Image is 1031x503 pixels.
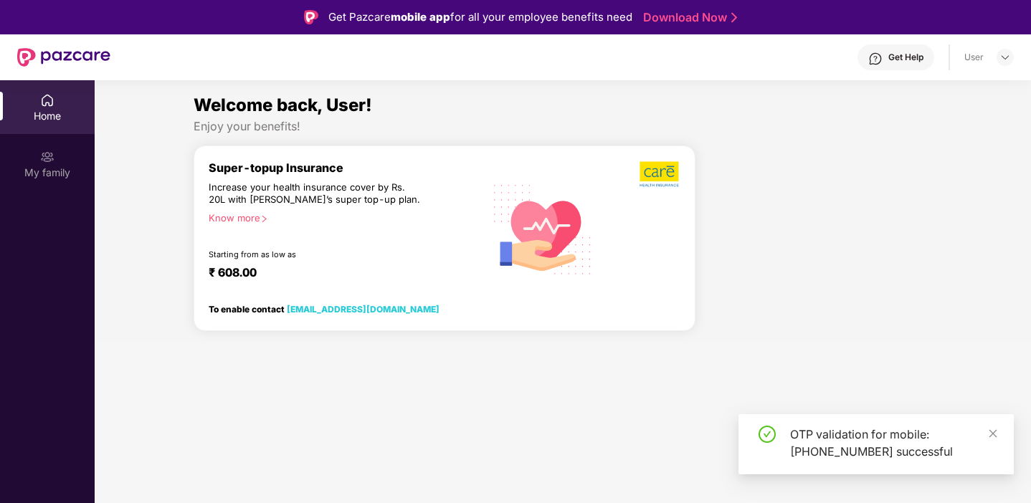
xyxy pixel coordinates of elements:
[209,304,440,314] div: To enable contact
[731,10,737,25] img: Stroke
[888,52,923,63] div: Get Help
[40,93,54,107] img: svg+xml;base64,PHN2ZyBpZD0iSG9tZSIgeG1sbnM9Imh0dHA6Ly93d3cudzMub3JnLzIwMDAvc3ZnIiB3aWR0aD0iMjAiIG...
[643,10,733,25] a: Download Now
[640,161,680,188] img: b5dec4f62d2307b9de63beb79f102df3.png
[988,428,998,439] span: close
[209,265,470,282] div: ₹ 608.00
[287,304,440,315] a: [EMAIL_ADDRESS][DOMAIN_NAME]
[194,95,372,115] span: Welcome back, User!
[209,161,484,175] div: Super-topup Insurance
[964,52,984,63] div: User
[484,168,602,288] img: svg+xml;base64,PHN2ZyB4bWxucz0iaHR0cDovL3d3dy53My5vcmcvMjAwMC9zdmciIHhtbG5zOnhsaW5rPSJodHRwOi8vd3...
[209,249,423,259] div: Starting from as low as
[260,215,268,223] span: right
[759,426,776,443] span: check-circle
[868,52,883,66] img: svg+xml;base64,PHN2ZyBpZD0iSGVscC0zMngzMiIgeG1sbnM9Imh0dHA6Ly93d3cudzMub3JnLzIwMDAvc3ZnIiB3aWR0aD...
[194,119,933,134] div: Enjoy your benefits!
[209,181,422,206] div: Increase your health insurance cover by Rs. 20L with [PERSON_NAME]’s super top-up plan.
[790,426,997,460] div: OTP validation for mobile: [PHONE_NUMBER] successful
[17,48,110,67] img: New Pazcare Logo
[40,150,54,164] img: svg+xml;base64,PHN2ZyB3aWR0aD0iMjAiIGhlaWdodD0iMjAiIHZpZXdCb3g9IjAgMCAyMCAyMCIgZmlsbD0ibm9uZSIgeG...
[999,52,1011,63] img: svg+xml;base64,PHN2ZyBpZD0iRHJvcGRvd24tMzJ4MzIiIHhtbG5zPSJodHRwOi8vd3d3LnczLm9yZy8yMDAwL3N2ZyIgd2...
[209,212,475,222] div: Know more
[391,10,450,24] strong: mobile app
[328,9,632,26] div: Get Pazcare for all your employee benefits need
[304,10,318,24] img: Logo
